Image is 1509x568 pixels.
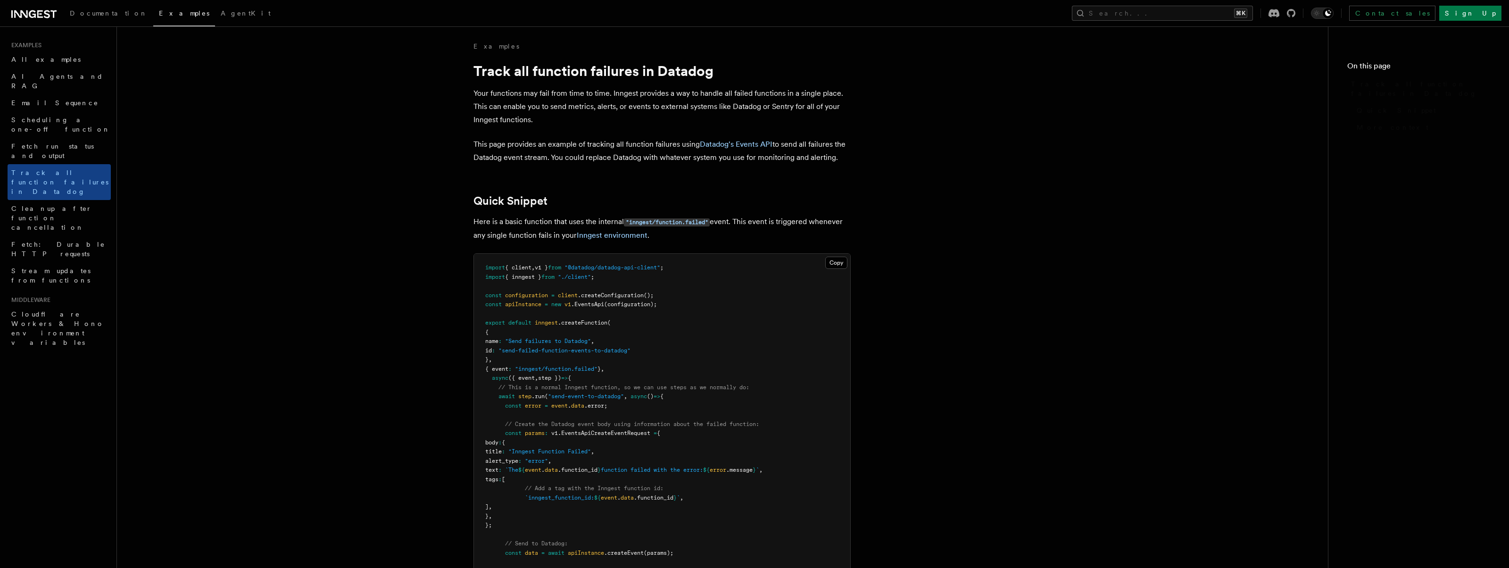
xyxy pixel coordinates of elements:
[1311,8,1334,19] button: Toggle dark mode
[1353,102,1490,119] a: Quick Snippet
[518,458,522,464] span: :
[558,319,607,326] span: .createFunction
[485,503,489,510] span: ]
[485,366,508,372] span: { event
[597,366,601,372] span: }
[1353,119,1490,136] a: More context
[485,301,502,308] span: const
[70,9,148,17] span: Documentation
[1357,123,1428,132] span: More context
[8,51,111,68] a: All examples
[541,467,545,473] span: .
[568,375,571,381] span: {
[545,402,548,409] span: =
[159,9,209,17] span: Examples
[525,402,541,409] span: error
[505,467,518,473] span: `The
[485,329,489,335] span: {
[473,42,519,51] a: Examples
[545,393,548,400] span: (
[624,217,710,226] a: "inngest/function.failed"
[568,402,571,409] span: .
[8,164,111,200] a: Track all function failures in Datadog
[703,467,710,473] span: ${
[1234,8,1247,18] kbd: ⌘K
[726,467,753,473] span: .message
[677,494,680,501] span: `
[591,448,594,455] span: ,
[558,274,591,280] span: "./client"
[591,274,594,280] span: ;
[551,402,568,409] span: event
[558,292,578,299] span: client
[545,430,548,436] span: :
[11,116,110,133] span: Scheduling a one-off function
[485,439,498,446] span: body
[525,494,594,501] span: `inngest_function_id:
[489,356,492,363] span: ,
[8,68,111,94] a: AI Agents and RAG
[498,347,630,354] span: "send-failed-function-events-to-datadog"
[8,236,111,262] a: Fetch: Durable HTTP requests
[11,73,103,90] span: AI Agents and RAG
[525,458,548,464] span: "error"
[531,264,535,271] span: ,
[624,393,627,400] span: ,
[508,448,591,455] span: "Inngest Function Failed"
[8,138,111,164] a: Fetch run status and output
[485,458,518,464] span: alert_type
[551,430,558,436] span: v1
[473,215,851,242] p: Here is a basic function that uses the internal event. This event is triggered whenever any singl...
[607,319,611,326] span: (
[535,375,538,381] span: ,
[498,476,502,483] span: :
[1349,6,1435,21] a: Contact sales
[756,467,759,473] span: `
[492,375,508,381] span: async
[548,458,551,464] span: ,
[11,56,81,63] span: All examples
[541,550,545,556] span: =
[634,494,673,501] span: .function_id
[594,494,601,501] span: ${
[535,319,558,326] span: inngest
[11,169,108,195] span: Track all function failures in Datadog
[508,375,535,381] span: ({ event
[710,467,726,473] span: error
[64,3,153,25] a: Documentation
[485,264,505,271] span: import
[485,467,498,473] span: text
[485,274,505,280] span: import
[1347,75,1490,102] a: Track all function failures in Datadog
[8,94,111,111] a: Email Sequence
[604,301,657,308] span: (configuration);
[660,264,663,271] span: ;
[700,140,772,149] a: Datadog's Events API
[597,467,601,473] span: }
[535,264,548,271] span: v1 }
[485,476,498,483] span: tags
[601,494,617,501] span: event
[11,310,104,346] span: Cloudflare Workers & Hono environment variables
[660,393,663,400] span: {
[578,292,644,299] span: .createConfiguration
[485,292,502,299] span: const
[505,274,541,280] span: { inngest }
[571,402,584,409] span: data
[644,550,673,556] span: (params);
[485,522,492,528] span: };
[564,264,660,271] span: "@datadog/datadog-api-client"
[505,292,548,299] span: configuration
[601,467,703,473] span: function failed with the error:
[545,301,548,308] span: =
[485,319,505,326] span: export
[11,267,91,284] span: Stream updates from functions
[673,494,677,501] span: }
[551,301,561,308] span: new
[502,448,505,455] span: :
[498,439,502,446] span: :
[485,448,502,455] span: title
[548,264,561,271] span: from
[525,550,538,556] span: data
[1351,79,1490,98] span: Track all function failures in Datadog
